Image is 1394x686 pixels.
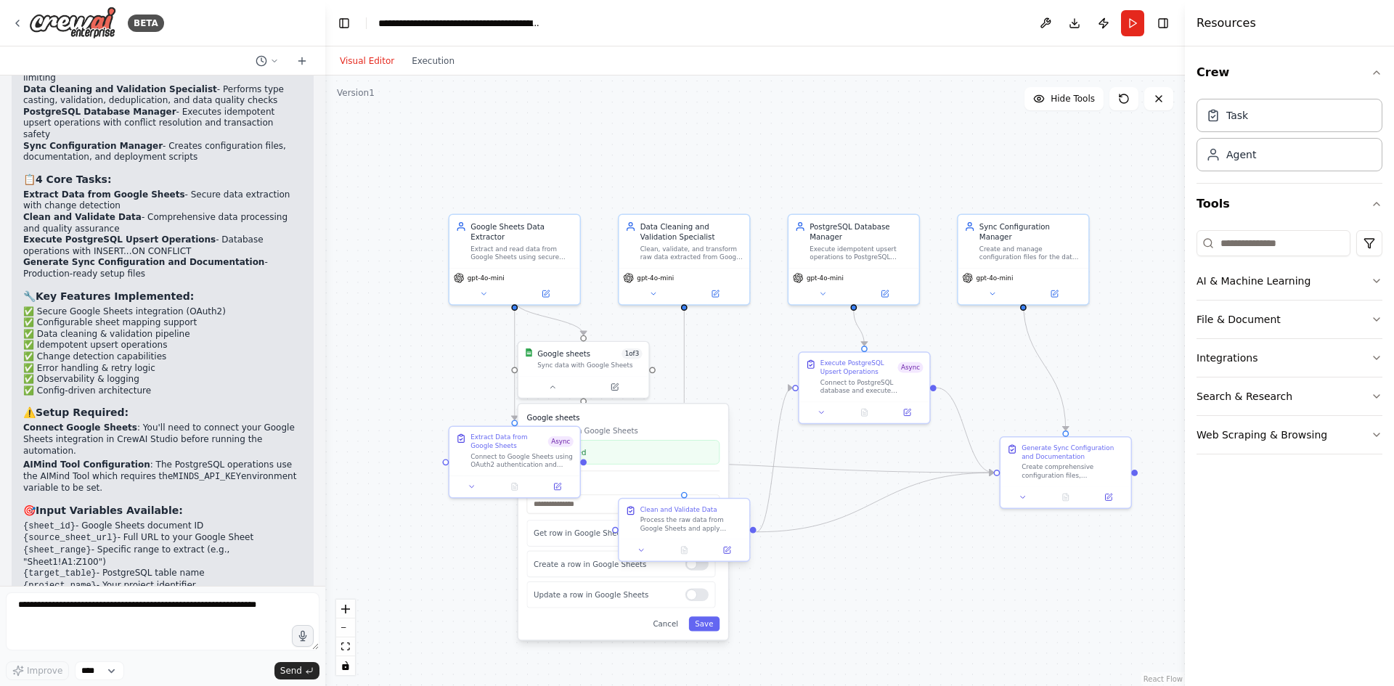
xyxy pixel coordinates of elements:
[788,214,920,306] div: PostgreSQL Database ManagerExecute idempotent upsert operations to PostgreSQL database using INSE...
[492,481,537,494] button: No output available
[449,425,581,498] div: Extract Data from Google SheetsAsyncConnect to Google Sheets using OAuth2 authentication and extr...
[23,405,302,420] h3: ⚠️
[23,568,97,579] code: {target_table}
[403,52,463,70] button: Execution
[470,245,574,261] div: Extract and read data from Google Sheets using secure authentication, handle different sheet tabs...
[337,87,375,99] div: Version 1
[36,290,194,302] strong: Key Features Implemented:
[470,452,574,469] div: Connect to Google Sheets using OAuth2 authentication and extract data from the specified {source_...
[957,214,1089,306] div: Sync Configuration ManagerCreate and manage configuration files for the data sync process, includ...
[621,348,642,359] span: Number of enabled actions
[820,359,898,375] div: Execute PostgreSQL Upsert Operations
[757,383,793,537] g: Edge from 6f01fc0c-c439-42fe-9ddb-13c3da14c583 to 21a92223-e7ae-4be0-b957-d348c4ef346d
[527,425,720,436] p: Sync data with Google Sheets
[810,221,913,242] div: PostgreSQL Database Manager
[1226,147,1256,162] div: Agent
[637,274,674,282] span: gpt-4o-mini
[810,245,913,261] div: Execute idempotent upsert operations to PostgreSQL database using INSERT ... ON CONFLICT ... DO U...
[709,544,745,557] button: Open in side panel
[23,568,302,580] li: - PostgreSQL table name
[1018,300,1071,430] g: Edge from a5330e88-3328-4520-9c08-3a97d272183d to 30f82a56-b53a-438d-b531-60458013826e
[539,481,576,494] button: Open in side panel
[23,189,185,200] strong: Extract Data from Google Sheets
[640,221,743,242] div: Data Cleaning and Validation Specialist
[979,245,1083,261] div: Create and manage configuration files for the data sync process, including environment variables ...
[898,362,924,373] span: Async
[336,656,355,675] button: toggle interactivity
[23,141,302,163] li: - Creates configuration files, documentation, and deployment scripts
[336,600,355,675] div: React Flow controls
[23,520,302,533] li: - Google Sheets document ID
[1197,301,1382,338] button: File & Document
[23,422,302,457] p: : You'll need to connect your Google Sheets integration in CrewAI Studio before running the autom...
[517,341,649,399] div: Google SheetsGoogle sheets1of3Sync data with Google SheetsGoogle sheetsSync data with Google Shee...
[757,467,994,537] g: Edge from 6f01fc0c-c439-42fe-9ddb-13c3da14c583 to 30f82a56-b53a-438d-b531-60458013826e
[640,516,743,533] div: Process the raw data from Google Sheets and apply comprehensive data cleaning and validation rule...
[290,52,314,70] button: Start a new chat
[23,107,302,141] li: - Executes idempotent upsert operations with conflict resolution and transaction safety
[509,300,588,335] g: Edge from a8d6b344-1bfd-48a0-99eb-9ea7e6659c92 to 5f0bb0f0-d07f-487c-97c9-727785fcaf0a
[937,383,994,478] g: Edge from 21a92223-e7ae-4be0-b957-d348c4ef346d to 30f82a56-b53a-438d-b531-60458013826e
[1197,93,1382,183] div: Crew
[336,618,355,637] button: zoom out
[23,503,302,518] h3: 🎯
[515,287,575,301] button: Open in side panel
[23,84,302,107] li: - Performs type casting, validation, deduplication, and data quality checks
[334,13,354,33] button: Hide left sidebar
[27,665,62,677] span: Improve
[23,107,176,117] strong: PostgreSQL Database Manager
[1144,675,1183,683] a: React Flow attribution
[798,351,930,424] div: Execute PostgreSQL Upsert OperationsAsyncConnect to PostgreSQL database and execute idempotent up...
[1022,444,1125,460] div: Generate Sync Configuration and Documentation
[23,422,137,433] strong: Connect Google Sheets
[1153,13,1173,33] button: Hide right sidebar
[534,528,677,539] p: Get row in Google Sheets
[292,625,314,647] button: Click to speak your automation idea
[1051,93,1095,105] span: Hide Tools
[470,433,548,450] div: Extract Data from Google Sheets
[23,580,302,592] li: - Your project identifier
[534,589,677,600] p: Update a row in Google Sheets
[527,412,720,423] h3: Google sheets
[548,436,574,447] span: Async
[36,173,112,185] strong: 4 Core Tasks:
[23,544,302,568] li: - Specific range to extract (e.g., "Sheet1!A1:Z100")
[23,351,302,363] li: ✅ Change detection capabilities
[23,289,302,303] h3: 🔧
[587,457,994,478] g: Edge from fea5bdda-4660-441e-bc9c-bcc51dd7ec0a to 30f82a56-b53a-438d-b531-60458013826e
[23,533,118,543] code: {source_sheet_url}
[23,234,216,245] strong: Execute PostgreSQL Upsert Operations
[976,274,1013,282] span: gpt-4o-mini
[679,311,690,494] g: Edge from 6e8f449d-ffd6-4212-8d49-f99753e4ca4b to 6f01fc0c-c439-42fe-9ddb-13c3da14c583
[23,329,302,340] li: ✅ Data cleaning & validation pipeline
[525,348,534,357] img: Google Sheets
[23,521,76,531] code: {sheet_id}
[618,500,750,564] div: Clean and Validate DataProcess the raw data from Google Sheets and apply comprehensive data clean...
[23,374,302,385] li: ✅ Observability & logging
[23,385,302,397] li: ✅ Config-driven architecture
[378,16,542,30] nav: breadcrumb
[820,378,924,395] div: Connect to PostgreSQL database and execute idempotent upsert operations using INSERT ... ON CONFL...
[584,380,644,393] button: Open in side panel
[23,340,302,351] li: ✅ Idempotent upsert operations
[23,545,91,555] code: {sheet_range}
[547,447,587,458] span: Connected
[1024,287,1084,301] button: Open in side panel
[1197,416,1382,454] button: Web Scraping & Browsing
[23,460,150,470] strong: AIMind Tool Configuration
[1197,52,1382,93] button: Crew
[23,141,163,151] strong: Sync Configuration Manager
[537,348,590,359] div: Google sheets
[689,616,720,631] button: Save
[1024,87,1104,110] button: Hide Tools
[1000,436,1132,509] div: Generate Sync Configuration and DocumentationCreate comprehensive configuration files, documentat...
[23,460,302,494] p: : The PostgreSQL operations use the AIMind Tool which requires the environment variable to be set.
[979,221,1083,242] div: Sync Configuration Manager
[1197,224,1382,466] div: Tools
[889,406,925,419] button: Open in side panel
[23,212,302,234] li: - Comprehensive data processing and quality assurance
[468,274,505,282] span: gpt-4o-mini
[527,480,720,489] label: Available Tools
[23,234,302,257] li: - Database operations with INSERT...ON CONFLICT
[509,300,520,420] g: Edge from a8d6b344-1bfd-48a0-99eb-9ea7e6659c92 to fea5bdda-4660-441e-bc9c-bcc51dd7ec0a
